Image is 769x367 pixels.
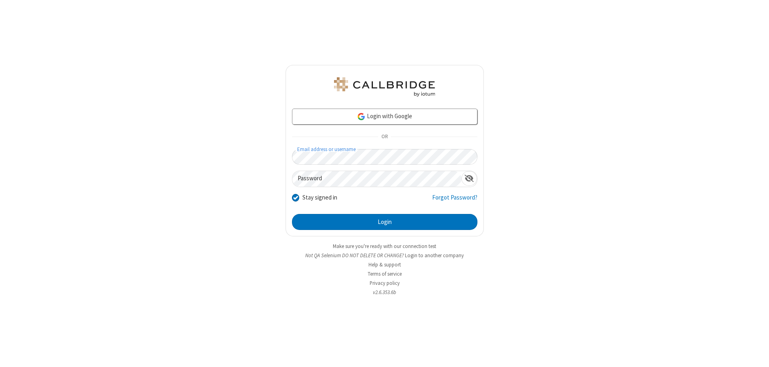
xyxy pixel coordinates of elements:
a: Privacy policy [370,280,400,286]
a: Login with Google [292,109,477,125]
a: Make sure you're ready with our connection test [333,243,436,250]
div: Show password [461,171,477,186]
li: v2.6.353.6b [286,288,484,296]
img: google-icon.png [357,112,366,121]
button: Login [292,214,477,230]
button: Login to another company [405,252,464,259]
input: Password [292,171,461,187]
img: QA Selenium DO NOT DELETE OR CHANGE [332,77,437,97]
a: Help & support [368,261,401,268]
a: Terms of service [368,270,402,277]
a: Forgot Password? [432,193,477,208]
span: OR [378,131,391,143]
label: Stay signed in [302,193,337,202]
li: Not QA Selenium DO NOT DELETE OR CHANGE? [286,252,484,259]
input: Email address or username [292,149,477,165]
